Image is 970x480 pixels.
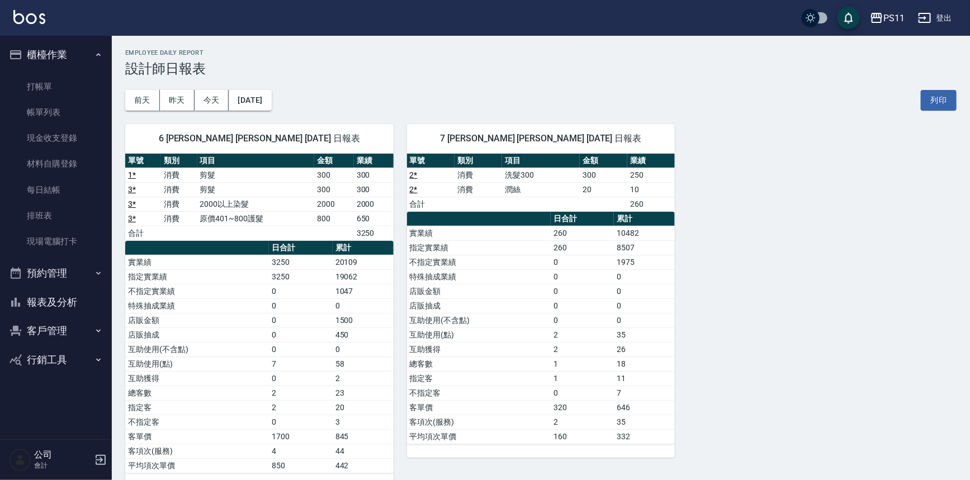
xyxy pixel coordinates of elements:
[125,357,269,371] td: 互助使用(點)
[13,10,45,24] img: Logo
[125,327,269,342] td: 店販抽成
[455,168,502,182] td: 消費
[614,240,675,255] td: 8507
[314,182,354,197] td: 300
[4,40,107,69] button: 櫃檯作業
[314,197,354,211] td: 2000
[269,313,332,327] td: 0
[614,269,675,284] td: 0
[314,168,354,182] td: 300
[161,182,197,197] td: 消費
[269,400,332,415] td: 2
[407,386,551,400] td: 不指定客
[354,168,394,182] td: 300
[407,255,551,269] td: 不指定實業績
[197,154,314,168] th: 項目
[614,342,675,357] td: 26
[333,255,394,269] td: 20109
[627,154,675,168] th: 業績
[407,154,455,168] th: 單號
[627,197,675,211] td: 260
[614,212,675,226] th: 累計
[921,90,957,111] button: 列印
[407,429,551,444] td: 平均項次單價
[125,371,269,386] td: 互助獲得
[4,74,107,99] a: 打帳單
[4,151,107,177] a: 材料自購登錄
[269,386,332,400] td: 2
[4,203,107,229] a: 排班表
[160,90,195,111] button: 昨天
[269,255,332,269] td: 3250
[4,229,107,254] a: 現場電腦打卡
[34,460,91,471] p: 會計
[161,211,197,226] td: 消費
[551,371,614,386] td: 1
[502,168,580,182] td: 洗髮300
[883,11,905,25] div: PS11
[614,327,675,342] td: 35
[125,241,394,473] table: a dense table
[269,371,332,386] td: 0
[161,154,197,168] th: 類別
[197,168,314,182] td: 剪髮
[407,415,551,429] td: 客項次(服務)
[269,415,332,429] td: 0
[627,168,675,182] td: 250
[125,90,160,111] button: 前天
[354,182,394,197] td: 300
[125,313,269,327] td: 店販金額
[614,357,675,371] td: 18
[614,429,675,444] td: 332
[354,154,394,168] th: 業績
[865,7,909,30] button: PS11
[551,357,614,371] td: 1
[333,357,394,371] td: 58
[125,226,161,240] td: 合計
[4,177,107,203] a: 每日結帳
[407,226,551,240] td: 實業績
[269,444,332,458] td: 4
[333,444,394,458] td: 44
[125,458,269,473] td: 平均項次單價
[269,357,332,371] td: 7
[161,197,197,211] td: 消費
[354,226,394,240] td: 3250
[333,298,394,313] td: 0
[614,313,675,327] td: 0
[125,284,269,298] td: 不指定實業績
[407,313,551,327] td: 互助使用(不含點)
[269,458,332,473] td: 850
[4,99,107,125] a: 帳單列表
[125,298,269,313] td: 特殊抽成業績
[333,269,394,284] td: 19062
[407,284,551,298] td: 店販金額
[551,255,614,269] td: 0
[580,182,627,197] td: 20
[407,327,551,342] td: 互助使用(點)
[420,133,662,144] span: 7 [PERSON_NAME] [PERSON_NAME] [DATE] 日報表
[269,327,332,342] td: 0
[34,449,91,460] h5: 公司
[4,345,107,374] button: 行銷工具
[614,298,675,313] td: 0
[614,371,675,386] td: 11
[125,400,269,415] td: 指定客
[125,154,161,168] th: 單號
[502,154,580,168] th: 項目
[161,168,197,182] td: 消費
[333,371,394,386] td: 2
[551,240,614,255] td: 260
[407,400,551,415] td: 客單價
[195,90,229,111] button: 今天
[314,211,354,226] td: 800
[614,226,675,240] td: 10482
[269,298,332,313] td: 0
[407,298,551,313] td: 店販抽成
[333,327,394,342] td: 450
[407,342,551,357] td: 互助獲得
[354,211,394,226] td: 650
[614,284,675,298] td: 0
[333,342,394,357] td: 0
[551,269,614,284] td: 0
